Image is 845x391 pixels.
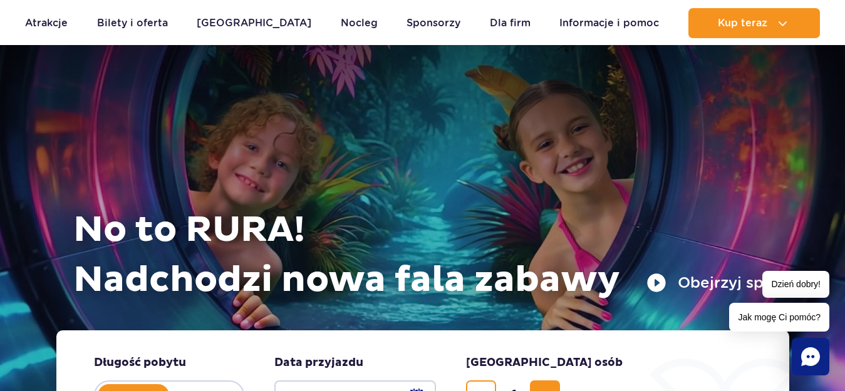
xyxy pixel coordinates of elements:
[97,8,168,38] a: Bilety i oferta
[792,338,829,375] div: Chat
[341,8,378,38] a: Nocleg
[646,273,780,293] button: Obejrzyj spot
[490,8,531,38] a: Dla firm
[73,205,780,305] h1: No to RURA! Nadchodzi nowa fala zabawy
[762,271,829,298] span: Dzień dobry!
[197,8,311,38] a: [GEOGRAPHIC_DATA]
[688,8,820,38] button: Kup teraz
[25,8,68,38] a: Atrakcje
[466,355,623,370] span: [GEOGRAPHIC_DATA] osób
[718,18,767,29] span: Kup teraz
[407,8,460,38] a: Sponsorzy
[274,355,363,370] span: Data przyjazdu
[94,355,186,370] span: Długość pobytu
[729,303,829,332] span: Jak mogę Ci pomóc?
[559,8,659,38] a: Informacje i pomoc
